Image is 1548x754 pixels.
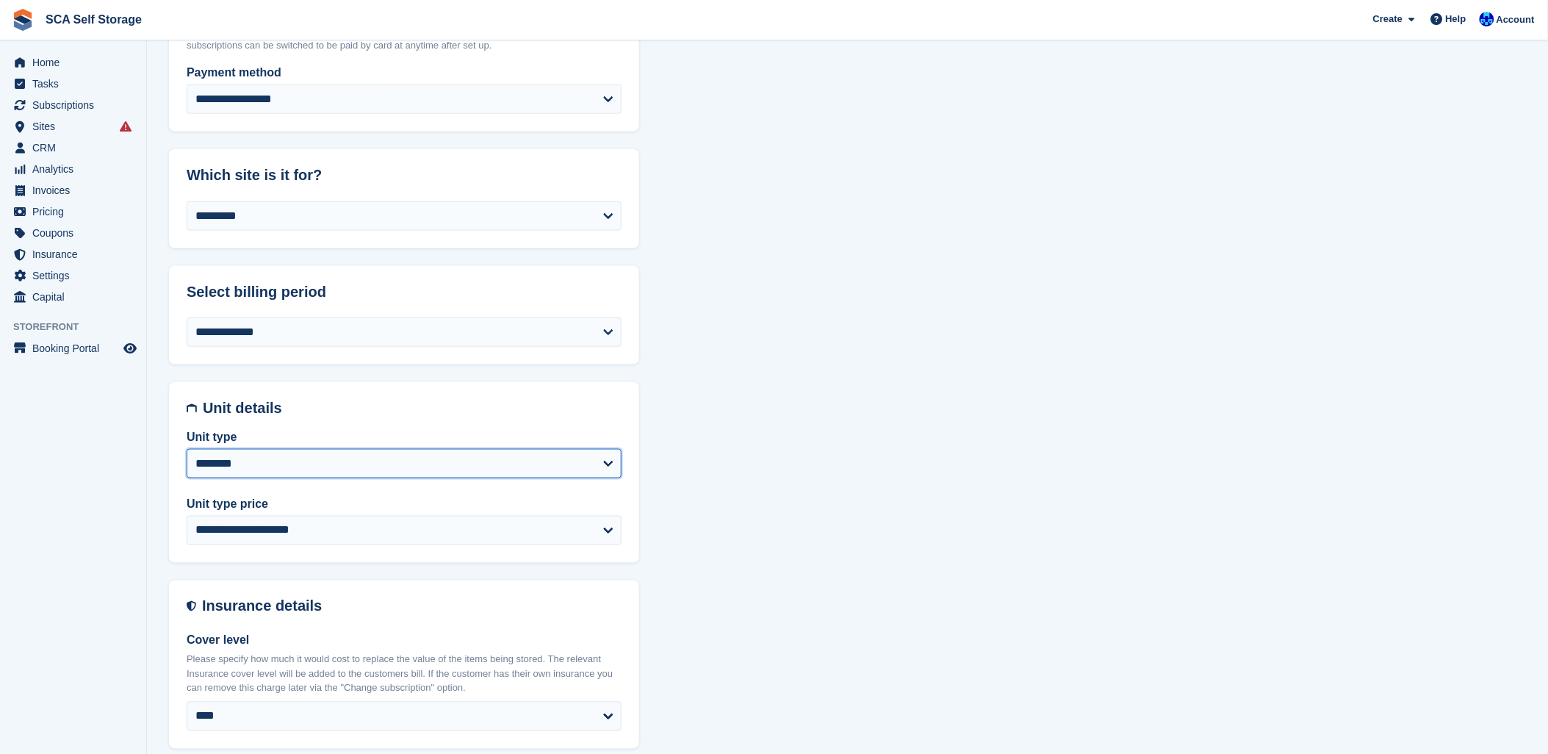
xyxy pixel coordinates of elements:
a: menu [7,287,139,307]
span: Sites [32,116,120,137]
a: menu [7,180,139,201]
span: Pricing [32,201,120,222]
a: menu [7,244,139,265]
p: Please specify how much it would cost to replace the value of the items being stored. The relevan... [187,653,622,696]
a: Preview store [121,340,139,357]
a: menu [7,73,139,94]
span: Insurance [32,244,120,265]
label: Unit type [187,428,622,446]
h2: Unit details [203,400,622,417]
label: Cover level [187,632,622,650]
img: stora-icon-8386f47178a22dfd0bd8f6a31ec36ba5ce8667c1dd55bd0f319d3a0aa187defe.svg [12,9,34,31]
span: Capital [32,287,120,307]
span: Create [1373,12,1403,26]
span: Invoices [32,180,120,201]
span: Analytics [32,159,120,179]
span: Booking Portal [32,338,120,359]
a: menu [7,223,139,243]
span: Help [1446,12,1466,26]
span: Home [32,52,120,73]
img: insurance-details-icon-731ffda60807649b61249b889ba3c5e2b5c27d34e2e1fb37a309f0fde93ff34a.svg [187,598,196,615]
i: Smart entry sync failures have occurred [120,121,132,132]
span: Tasks [32,73,120,94]
span: Account [1497,12,1535,27]
label: Payment method [187,64,622,82]
a: SCA Self Storage [40,7,148,32]
span: CRM [32,137,120,158]
a: menu [7,338,139,359]
img: Kelly Neesham [1480,12,1494,26]
img: unit-details-icon-595b0c5c156355b767ba7b61e002efae458ec76ed5ec05730b8e856ff9ea34a9.svg [187,400,197,417]
a: menu [7,201,139,222]
h2: Select billing period [187,284,622,301]
span: Coupons [32,223,120,243]
a: menu [7,265,139,286]
span: Storefront [13,320,146,334]
span: Subscriptions [32,95,120,115]
a: menu [7,137,139,158]
label: Unit type price [187,496,622,514]
a: menu [7,95,139,115]
span: Settings [32,265,120,286]
a: menu [7,116,139,137]
a: menu [7,159,139,179]
a: menu [7,52,139,73]
h2: Which site is it for? [187,167,622,184]
h2: Insurance details [202,598,622,615]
